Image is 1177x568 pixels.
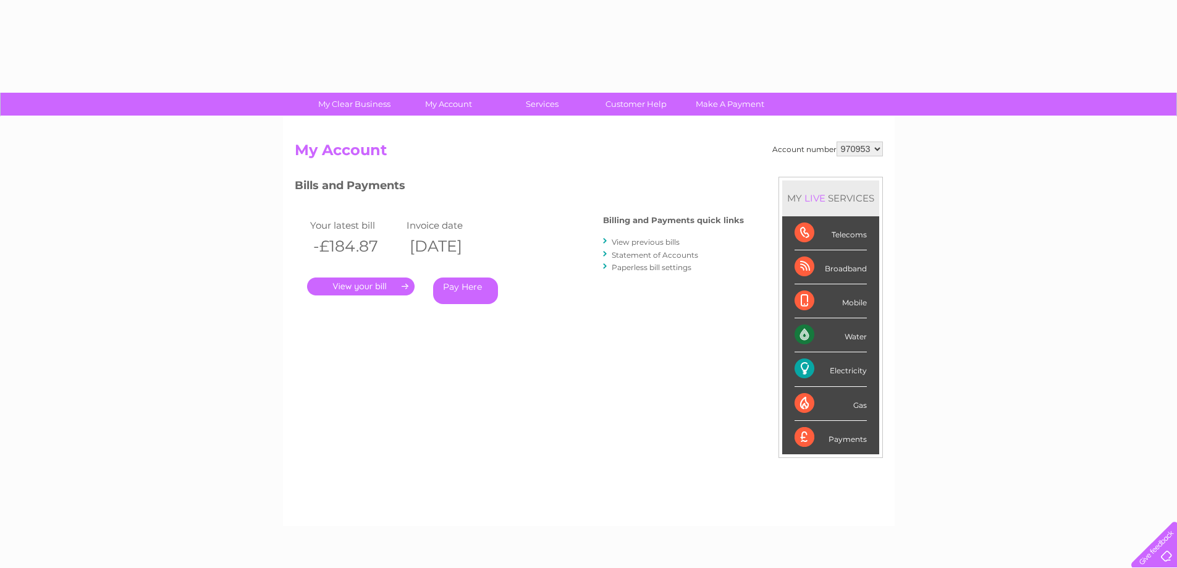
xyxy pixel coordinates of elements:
h3: Bills and Payments [295,177,744,198]
div: MY SERVICES [782,180,879,216]
h2: My Account [295,142,883,165]
td: Your latest bill [307,217,403,234]
a: Paperless bill settings [612,263,691,272]
th: [DATE] [403,234,500,259]
div: Telecoms [795,216,867,250]
div: Broadband [795,250,867,284]
a: Services [491,93,593,116]
div: Water [795,318,867,352]
a: Make A Payment [679,93,781,116]
a: Customer Help [585,93,687,116]
div: Electricity [795,352,867,386]
th: -£184.87 [307,234,403,259]
a: Pay Here [433,278,498,304]
div: Gas [795,387,867,421]
a: Statement of Accounts [612,250,698,260]
div: Mobile [795,284,867,318]
div: Payments [795,421,867,454]
a: My Account [397,93,499,116]
a: My Clear Business [303,93,405,116]
div: LIVE [802,192,828,204]
h4: Billing and Payments quick links [603,216,744,225]
div: Account number [772,142,883,156]
a: . [307,278,415,295]
td: Invoice date [403,217,500,234]
a: View previous bills [612,237,680,247]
